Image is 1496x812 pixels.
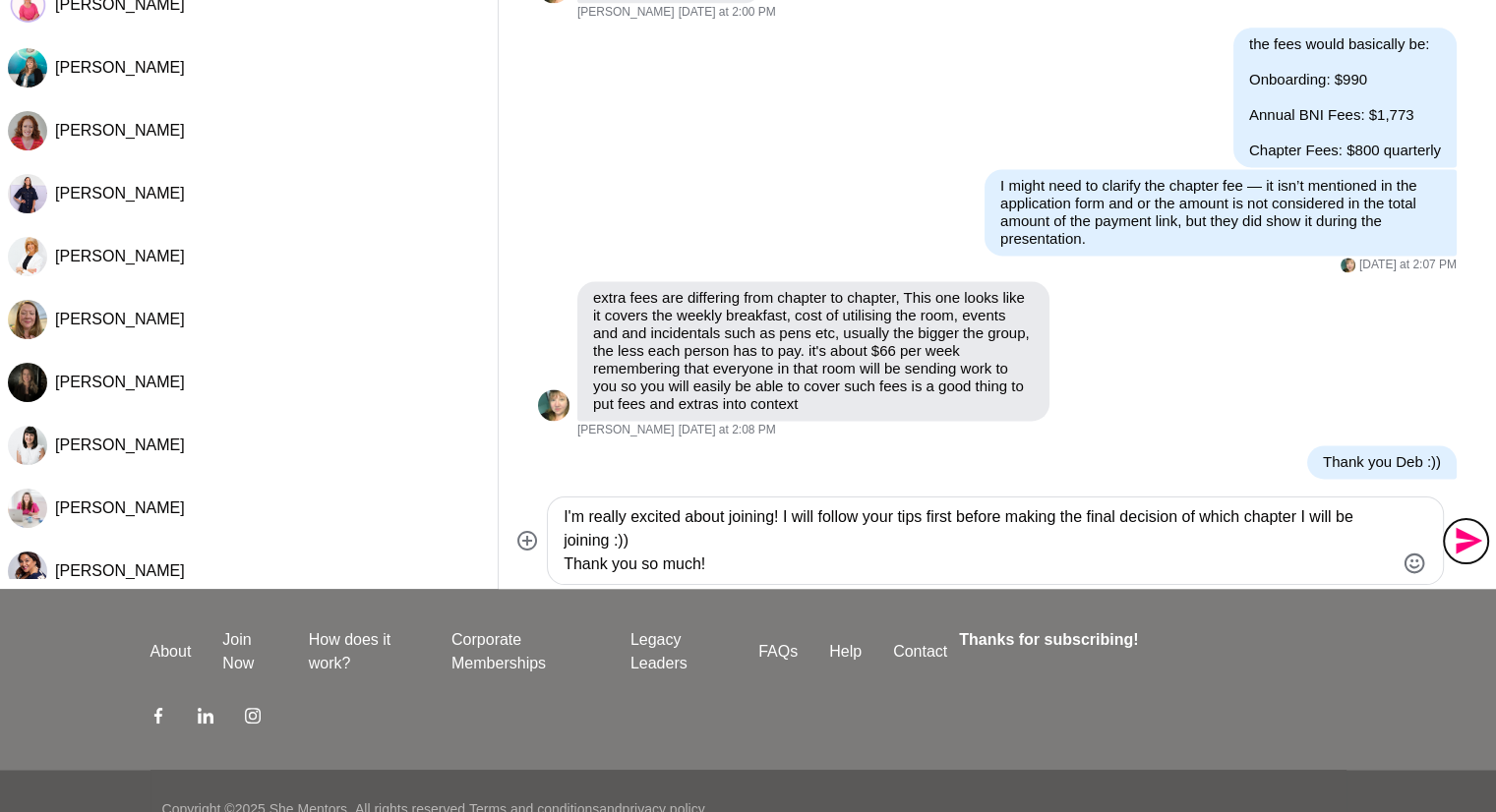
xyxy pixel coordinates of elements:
[1249,106,1441,124] p: Annual BNI Fees: $1,773
[1323,453,1441,471] p: Thank you Deb :))
[8,551,47,591] div: Richa Joshi
[538,389,569,421] img: D
[55,311,185,327] span: [PERSON_NAME]
[55,499,185,516] span: [PERSON_NAME]
[8,174,47,213] div: Darby Lyndon
[8,48,47,87] div: Emily Fogg
[1249,142,1441,159] p: Chapter Fees: $800 quarterly
[8,111,47,150] div: Carmel Murphy
[8,363,47,402] div: Marisse van den Berg
[743,640,813,664] a: FAQs
[293,628,436,675] a: How does it work?
[55,248,185,264] span: [PERSON_NAME]
[1444,519,1488,563] button: Send
[436,628,615,675] a: Corporate Memberships
[679,5,776,21] time: 2025-10-08T03:00:15.147Z
[877,640,963,664] a: Contact
[8,426,47,465] div: Hayley Robertson
[8,300,47,339] div: Tammy McCann
[55,59,185,76] span: [PERSON_NAME]
[55,374,185,390] span: [PERSON_NAME]
[1249,35,1441,53] p: the fees would basically be:
[8,237,47,276] img: K
[198,707,213,730] a: LinkedIn
[1341,258,1355,272] img: D
[55,185,185,202] span: [PERSON_NAME]
[150,707,166,730] a: Facebook
[615,628,743,675] a: Legacy Leaders
[8,363,47,402] img: M
[679,423,776,438] time: 2025-10-08T03:08:04.429Z
[245,707,261,730] a: Instagram
[1000,177,1441,248] p: I might need to clarify the chapter fee — it isn’t mentioned in the application form and or the a...
[8,489,47,528] div: Rebecca Cofrancesco
[577,423,675,438] span: [PERSON_NAME]
[55,122,185,139] span: [PERSON_NAME]
[8,551,47,591] img: R
[1359,258,1457,273] time: 2025-10-08T03:07:05.936Z
[1403,551,1426,575] button: Emoji picker
[207,628,292,675] a: Join Now
[8,489,47,528] img: R
[959,628,1334,652] h4: Thanks for subscribing!
[135,640,208,664] a: About
[55,436,185,453] span: [PERSON_NAME]
[8,48,47,87] img: E
[55,562,185,579] span: [PERSON_NAME]
[1249,71,1441,88] p: Onboarding: $990
[564,505,1394,576] textarea: Type your message
[538,389,569,421] div: Deb Ashton
[593,289,1034,413] p: extra fees are differing from chapter to chapter, This one looks like it covers the weekly breakf...
[8,300,47,339] img: T
[8,174,47,213] img: D
[577,5,675,21] span: [PERSON_NAME]
[8,237,47,276] div: Kat Millar
[8,111,47,150] img: C
[813,640,877,664] a: Help
[1341,258,1355,272] div: Deb Ashton
[8,426,47,465] img: H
